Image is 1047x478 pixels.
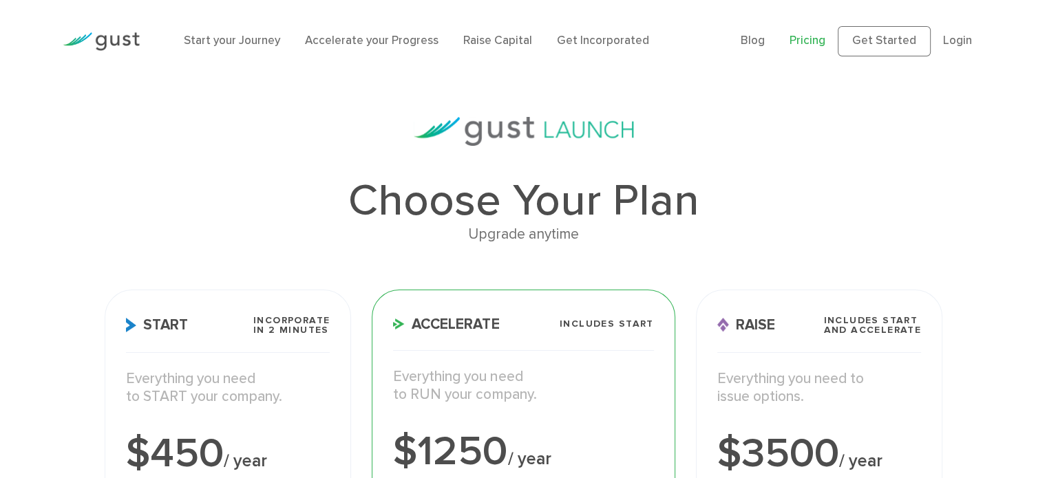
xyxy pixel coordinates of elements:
div: Upgrade anytime [105,223,942,246]
img: gust-launch-logos.svg [414,117,634,146]
span: Raise [717,318,775,332]
img: Gust Logo [63,32,140,51]
span: Includes START [560,319,654,329]
h1: Choose Your Plan [105,179,942,223]
div: $450 [126,433,330,475]
a: Accelerate your Progress [305,34,438,47]
div: $1250 [393,431,653,472]
span: Start [126,318,188,332]
p: Everything you need to START your company. [126,370,330,406]
span: Accelerate [393,317,499,332]
img: Raise Icon [717,318,729,332]
span: / year [224,450,267,471]
span: Includes START and ACCELERATE [823,316,921,335]
a: Login [943,34,972,47]
a: Blog [741,34,765,47]
span: Incorporate in 2 Minutes [253,316,330,335]
a: Raise Capital [463,34,532,47]
img: Accelerate Icon [393,318,405,329]
div: $3500 [717,433,922,475]
a: Get Incorporated [557,34,649,47]
span: / year [507,448,551,469]
a: Get Started [838,26,931,56]
p: Everything you need to issue options. [717,370,922,406]
span: / year [839,450,882,471]
p: Everything you need to RUN your company. [393,368,653,404]
a: Start your Journey [184,34,280,47]
a: Pricing [790,34,825,47]
img: Start Icon X2 [126,318,136,332]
